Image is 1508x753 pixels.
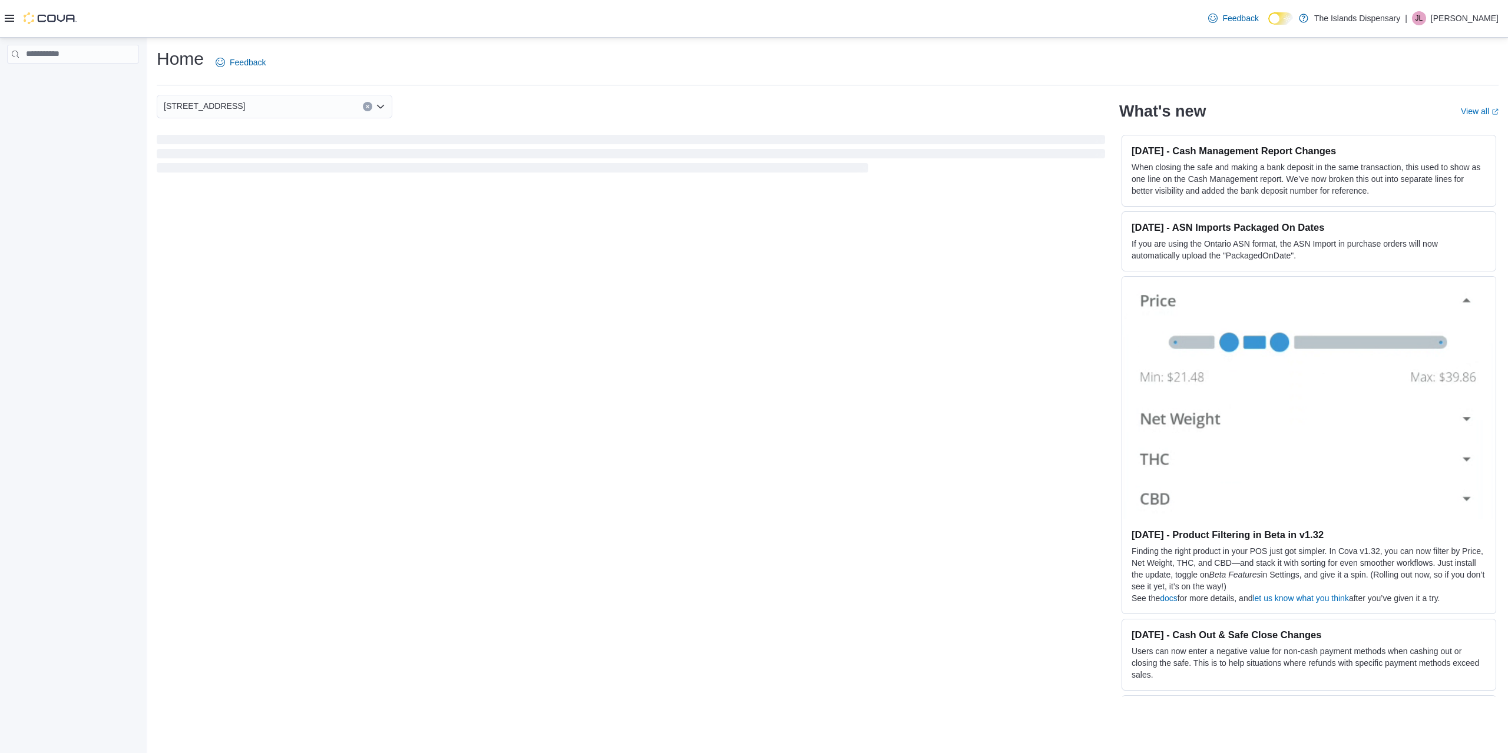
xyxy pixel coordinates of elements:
a: docs [1160,593,1178,603]
p: If you are using the Ontario ASN format, the ASN Import in purchase orders will now automatically... [1132,238,1486,261]
span: Feedback [1222,12,1258,24]
a: Feedback [1203,6,1263,30]
h3: [DATE] - Cash Management Report Changes [1132,145,1486,157]
h3: [DATE] - Product Filtering in Beta in v1.32 [1132,529,1486,540]
p: Finding the right product in your POS just got simpler. In Cova v1.32, you can now filter by Pric... [1132,545,1486,592]
span: [STREET_ADDRESS] [164,99,245,113]
h3: [DATE] - Cash Out & Safe Close Changes [1132,629,1486,641]
p: The Islands Dispensary [1314,11,1400,25]
span: JL [1416,11,1423,25]
a: let us know what you think [1252,593,1348,603]
a: Feedback [211,51,270,74]
p: See the for more details, and after you’ve given it a try. [1132,592,1486,604]
p: When closing the safe and making a bank deposit in the same transaction, this used to show as one... [1132,161,1486,197]
h2: What's new [1119,102,1206,121]
div: Jillian Lehman [1412,11,1426,25]
p: | [1405,11,1407,25]
input: Dark Mode [1268,12,1293,25]
svg: External link [1492,108,1499,115]
em: Beta Features [1209,570,1261,579]
a: View allExternal link [1461,107,1499,116]
span: Loading [157,137,1105,175]
p: Users can now enter a negative value for non-cash payment methods when cashing out or closing the... [1132,645,1486,681]
h1: Home [157,47,204,71]
span: Feedback [230,57,266,68]
p: [PERSON_NAME] [1431,11,1499,25]
nav: Complex example [7,66,139,94]
h3: [DATE] - ASN Imports Packaged On Dates [1132,221,1486,233]
button: Open list of options [376,102,385,111]
img: Cova [24,12,77,24]
button: Clear input [363,102,372,111]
